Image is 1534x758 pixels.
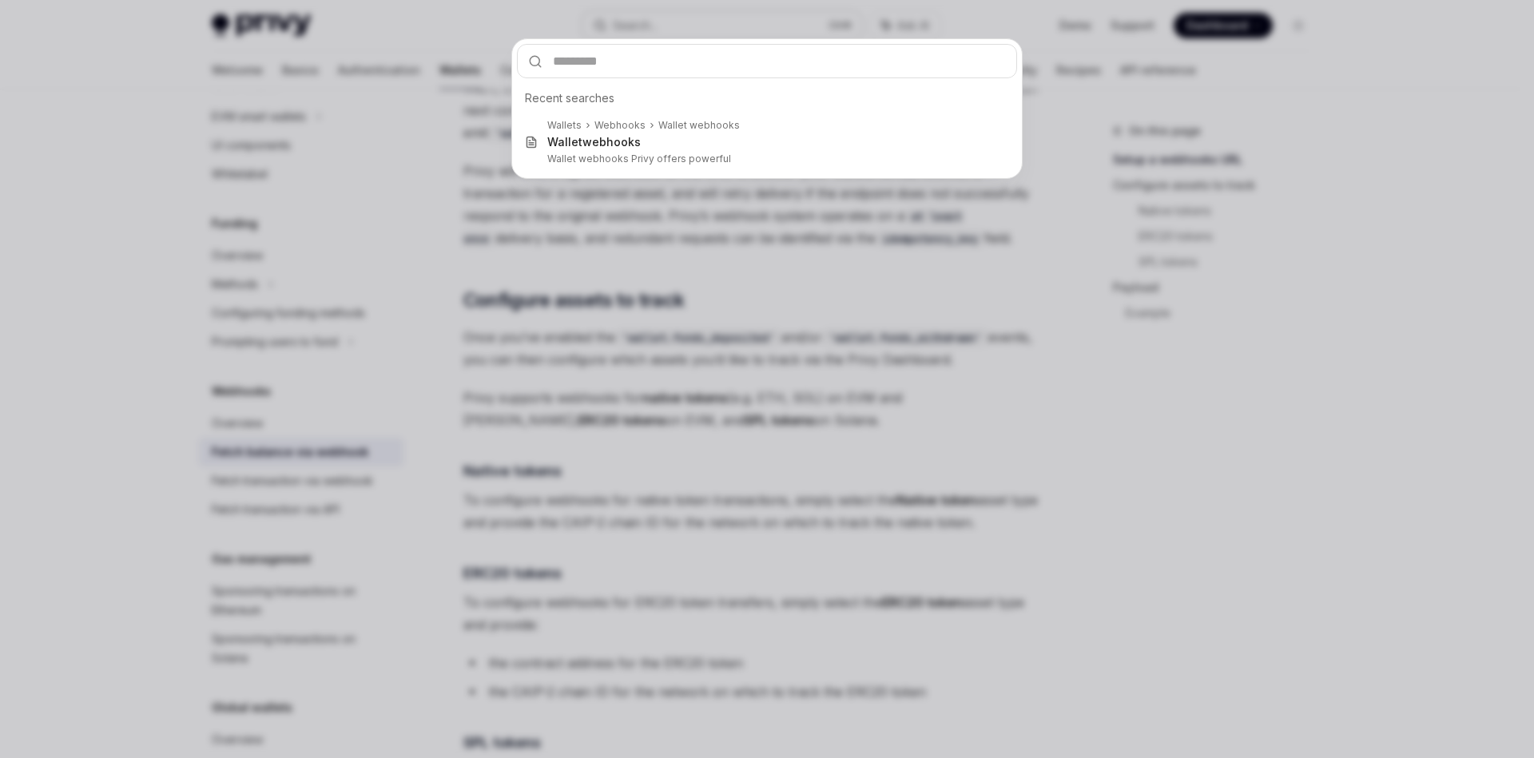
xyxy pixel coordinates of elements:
div: Webhooks [594,119,646,132]
div: Wallet webhooks [658,119,740,132]
div: Wallets [547,119,582,132]
div: Wallet s [547,135,641,149]
p: Wallet webhooks Privy offers powerful [547,153,984,165]
b: webhook [582,135,634,149]
span: Recent searches [525,90,614,106]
